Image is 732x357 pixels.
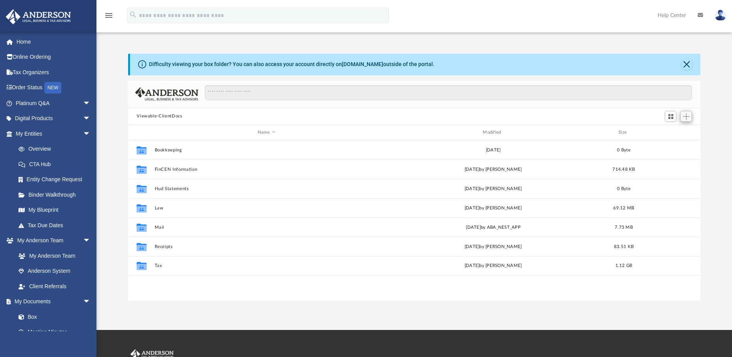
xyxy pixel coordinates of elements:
a: My Anderson Teamarrow_drop_down [5,233,98,248]
button: Switch to Grid View [665,111,676,122]
img: Anderson Advisors Platinum Portal [3,9,73,24]
div: id [132,129,151,136]
button: Viewable-ClientDocs [137,113,182,120]
div: grid [128,140,700,300]
i: search [129,10,137,19]
div: [DATE] by [PERSON_NAME] [382,166,605,173]
a: Anderson System [11,263,98,279]
div: [DATE] [382,147,605,154]
button: Tax [155,263,378,269]
div: [DATE] by ABA_NEST_APP [382,224,605,231]
a: Platinum Q&Aarrow_drop_down [5,95,102,111]
div: Modified [381,129,605,136]
button: Receipts [155,244,378,249]
a: Tax Organizers [5,65,102,80]
a: My Documentsarrow_drop_down [5,294,98,309]
div: Size [609,129,639,136]
a: Digital Productsarrow_drop_down [5,111,102,126]
i: menu [104,11,113,20]
div: [DATE] by [PERSON_NAME] [382,263,605,270]
span: arrow_drop_down [83,111,98,127]
button: Law [155,206,378,211]
span: 69.12 MB [614,206,634,210]
span: arrow_drop_down [83,95,98,111]
button: Mail [155,225,378,230]
span: arrow_drop_down [83,294,98,310]
button: FinCEN Information [155,167,378,172]
a: Box [11,309,95,325]
div: [DATE] by [PERSON_NAME] [382,243,605,250]
button: Close [681,59,692,70]
span: arrow_drop_down [83,126,98,142]
a: [DOMAIN_NAME] [342,61,383,67]
input: Search files and folders [205,85,692,100]
div: [DATE] by [PERSON_NAME] [382,185,605,192]
a: Meeting Minutes [11,325,98,340]
a: My Blueprint [11,202,98,218]
button: Add [680,111,692,122]
a: menu [104,15,113,20]
a: Tax Due Dates [11,218,102,233]
a: Binder Walkthrough [11,187,102,202]
a: Overview [11,141,102,157]
a: My Entitiesarrow_drop_down [5,126,102,141]
a: My Anderson Team [11,248,95,263]
span: 0 Byte [617,187,631,191]
div: id [643,129,697,136]
button: Bookkeeping [155,148,378,153]
a: Home [5,34,102,49]
span: 714.48 KB [613,167,635,172]
div: Name [154,129,378,136]
button: Hud Statements [155,186,378,191]
span: 7.73 MB [615,225,633,229]
span: 1.12 GB [615,264,632,268]
a: Entity Change Request [11,172,102,187]
div: [DATE] by [PERSON_NAME] [382,205,605,212]
span: arrow_drop_down [83,233,98,249]
span: 83.51 KB [614,245,634,249]
a: Client Referrals [11,279,98,294]
div: Difficulty viewing your box folder? You can also access your account directly on outside of the p... [149,60,434,68]
a: CTA Hub [11,156,102,172]
img: User Pic [715,10,726,21]
div: NEW [44,82,61,93]
a: Order StatusNEW [5,80,102,96]
a: Online Ordering [5,49,102,65]
span: 0 Byte [617,148,631,152]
